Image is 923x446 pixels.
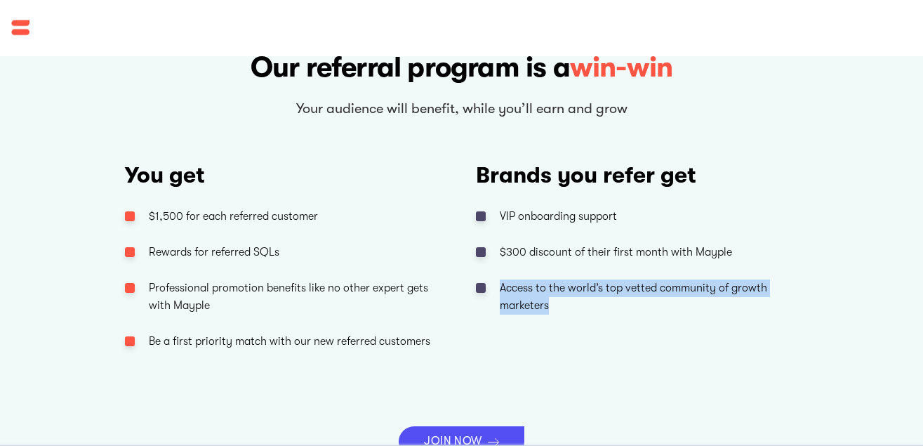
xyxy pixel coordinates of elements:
img: mayple logo [11,15,131,41]
strong: win-win [570,51,672,84]
p: Your audience will benefit, while you’ll earn and grow [199,98,725,119]
strong: Our referral program is a [251,51,570,84]
p: Be a first priority match with our new referred customers [149,333,430,350]
h3: You get [125,164,448,187]
p: $1,500 for each referred customer [149,208,318,225]
p: Rewards for referred SQLs [149,244,279,261]
h3: Brands you refer get [476,164,799,187]
p: Professional promotion benefits like no other expert gets with Mayple [149,280,448,315]
p: $300 discount of their first month with Mayple [500,244,732,261]
p: Access to the world’s top vetted community of growth marketers [500,280,799,315]
p: VIP onboarding support [500,208,617,225]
